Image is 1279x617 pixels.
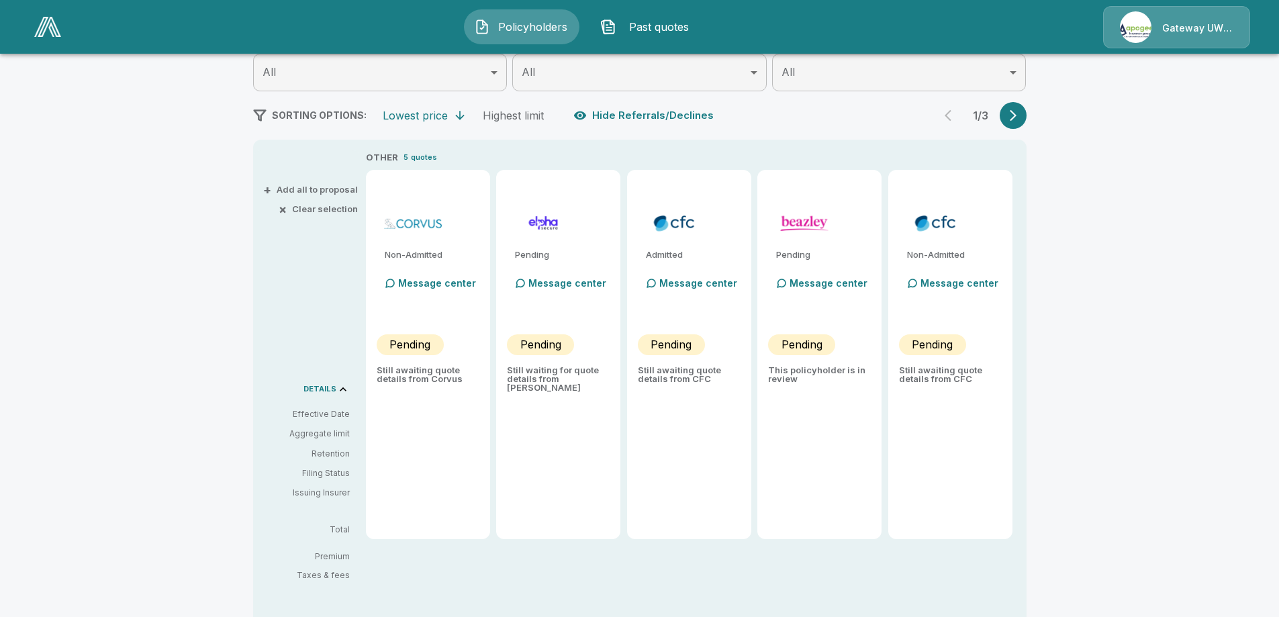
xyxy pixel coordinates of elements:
img: cfccyberadmitted [643,213,706,233]
span: + [263,185,271,194]
span: All [263,65,276,79]
p: DETAILS [303,385,336,393]
button: ×Clear selection [281,205,358,213]
p: Pending [776,250,871,259]
img: beazleycyber [773,213,836,233]
img: cfccyber [904,213,967,233]
button: Policyholders IconPolicyholders [464,9,579,44]
p: 5 [404,152,408,163]
img: Policyholders Icon [474,19,490,35]
p: Taxes & fees [264,571,361,579]
p: Pending [651,336,692,352]
img: elphacyberstandard [512,213,575,233]
p: Effective Date [264,408,350,420]
p: Total [264,526,361,534]
span: All [522,65,535,79]
span: SORTING OPTIONS: [272,109,367,121]
p: Filing Status [264,467,350,479]
span: All [781,65,795,79]
p: Message center [398,276,476,290]
p: Still awaiting quote details from CFC [638,366,741,383]
img: Past quotes Icon [600,19,616,35]
span: Policyholders [495,19,569,35]
div: Lowest price [383,109,448,122]
p: Issuing Insurer [264,487,350,499]
p: Admitted [646,250,741,259]
p: Retention [264,448,350,460]
p: Pending [912,336,953,352]
p: Message center [790,276,867,290]
p: Pending [781,336,822,352]
p: Message center [528,276,606,290]
p: Aggregate limit [264,428,350,440]
p: Pending [515,250,610,259]
button: Hide Referrals/Declines [571,103,719,128]
button: +Add all to proposal [266,185,358,194]
p: Pending [389,336,430,352]
p: Pending [520,336,561,352]
p: Still awaiting quote details from Corvus [377,366,479,383]
p: Still awaiting quote details from CFC [899,366,1002,383]
p: Premium [264,553,361,561]
button: Past quotes IconPast quotes [590,9,706,44]
p: OTHER [366,151,398,164]
p: Message center [920,276,998,290]
img: corvuscybersurplus [382,213,444,233]
span: × [279,205,287,213]
p: Still waiting for quote details from [PERSON_NAME] [507,366,610,392]
p: Message center [659,276,737,290]
div: Highest limit [483,109,544,122]
span: Past quotes [622,19,696,35]
p: quotes [411,152,437,163]
p: This policyholder is in review [768,366,871,383]
p: 1 / 3 [967,110,994,121]
p: Non-Admitted [907,250,1002,259]
p: Non-Admitted [385,250,479,259]
img: AA Logo [34,17,61,37]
